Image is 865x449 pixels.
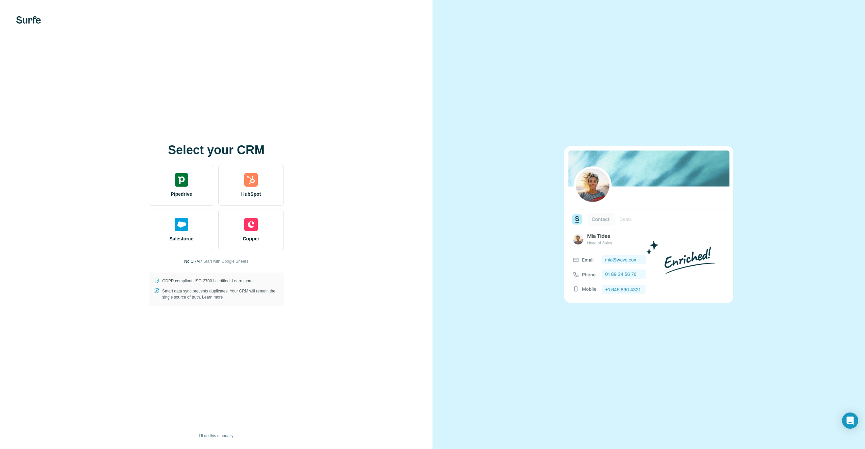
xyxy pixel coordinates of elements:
h1: Select your CRM [149,143,284,157]
img: salesforce's logo [175,218,188,231]
img: pipedrive's logo [175,173,188,187]
button: I’ll do this manually [194,431,238,441]
div: Open Intercom Messenger [842,412,858,429]
button: Start with Google Sheets [203,258,248,264]
img: hubspot's logo [244,173,258,187]
p: GDPR compliant. ISO-27001 certified. [162,278,252,284]
img: Surfe's logo [16,16,41,24]
p: No CRM? [184,258,202,264]
span: Copper [243,235,259,242]
a: Learn more [202,295,223,300]
img: copper's logo [244,218,258,231]
span: Pipedrive [171,191,192,197]
p: Smart data sync prevents duplicates. Your CRM will remain the single source of truth. [162,288,278,300]
span: HubSpot [241,191,261,197]
img: none image [564,146,733,303]
span: I’ll do this manually [199,433,233,439]
a: Learn more [232,279,252,283]
span: Salesforce [170,235,194,242]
